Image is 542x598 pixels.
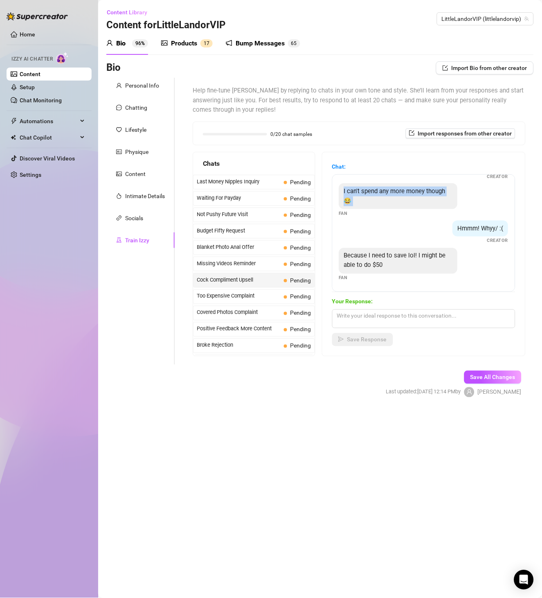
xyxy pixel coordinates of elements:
[203,158,220,169] span: Chats
[7,12,68,20] img: logo-BBDzfeDw.svg
[116,127,122,133] span: heart
[116,105,122,111] span: message
[56,52,69,64] img: AI Chatter
[452,65,527,71] span: Import Bio from other creator
[197,210,281,219] span: Not Pushy Future Visit
[106,19,225,32] h3: Content for LittleLandorVIP
[332,333,393,346] button: Save Response
[270,132,312,137] span: 0/20 chat samples
[339,210,348,217] span: Fan
[106,61,121,74] h3: Bio
[125,147,148,156] div: Physique
[290,277,311,284] span: Pending
[197,260,281,268] span: Missing Videos Reminder
[116,83,122,88] span: user
[197,227,281,235] span: Budget Fifty Request
[443,65,448,71] span: import
[197,194,281,202] span: Waiting For Payday
[125,169,146,178] div: Content
[207,41,209,46] span: 7
[197,276,281,284] span: Cock Compliment Upsell
[197,243,281,251] span: Blanket Photo Anal Offer
[290,228,311,235] span: Pending
[11,135,16,140] img: Chat Copilot
[11,118,17,124] span: thunderbolt
[406,129,515,138] button: Import responses from other creator
[197,292,281,300] span: Too Expensive Complaint
[20,131,78,144] span: Chat Copilot
[294,41,297,46] span: 5
[106,6,154,19] button: Content Library
[132,39,148,47] sup: 96%
[20,84,35,90] a: Setup
[197,325,281,333] span: Positive Feedback More Content
[290,244,311,251] span: Pending
[20,115,78,128] span: Automations
[20,31,35,38] a: Home
[339,275,348,282] span: Fan
[470,374,515,381] span: Save All Changes
[226,40,232,46] span: notification
[20,155,75,162] a: Discover Viral Videos
[291,41,294,46] span: 6
[116,215,122,221] span: link
[386,388,461,396] span: Last updated: [DATE] 12:14 PM by
[290,326,311,333] span: Pending
[488,237,509,244] span: Creator
[116,171,122,177] span: picture
[125,103,147,112] div: Chatting
[344,187,445,205] span: I can't spend any more money though 😂
[20,172,41,178] a: Settings
[290,179,311,185] span: Pending
[290,212,311,218] span: Pending
[436,61,534,74] button: Import Bio from other creator
[116,149,122,155] span: idcard
[290,310,311,316] span: Pending
[171,38,197,48] div: Products
[290,261,311,267] span: Pending
[20,71,40,77] a: Content
[107,9,147,16] span: Content Library
[332,163,346,170] strong: Chat:
[290,195,311,202] span: Pending
[524,16,529,21] span: team
[125,236,149,245] div: Train Izzy
[20,97,62,104] a: Chat Monitoring
[197,341,281,350] span: Broke Rejection
[288,39,300,47] sup: 65
[467,389,472,395] span: user
[11,55,53,63] span: Izzy AI Chatter
[488,173,509,180] span: Creator
[125,192,165,201] div: Intimate Details
[418,130,512,137] span: Import responses from other creator
[442,13,529,25] span: LittleLandorVIP (littlelandorvip)
[125,214,143,223] div: Socials
[116,193,122,199] span: fire
[344,252,446,269] span: Because I need to save lol! I might be able to do $50
[197,309,281,317] span: Covered Photos Complaint
[204,41,207,46] span: 1
[514,570,534,590] div: Open Intercom Messenger
[193,86,526,115] span: Help fine-tune [PERSON_NAME] by replying to chats in your own tone and style. She’ll learn from y...
[116,237,122,243] span: experiment
[125,81,159,90] div: Personal Info
[236,38,285,48] div: Bump Messages
[464,371,522,384] button: Save All Changes
[106,40,113,46] span: user
[197,178,281,186] span: Last Money Nipples Inquiry
[458,225,504,232] span: Hmmm! Whyy/ :(
[116,38,126,48] div: Bio
[200,39,213,47] sup: 17
[332,298,373,305] strong: Your Response:
[125,125,146,134] div: Lifestyle
[478,388,522,397] span: [PERSON_NAME]
[409,130,415,136] span: import
[290,293,311,300] span: Pending
[161,40,168,46] span: picture
[290,343,311,349] span: Pending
